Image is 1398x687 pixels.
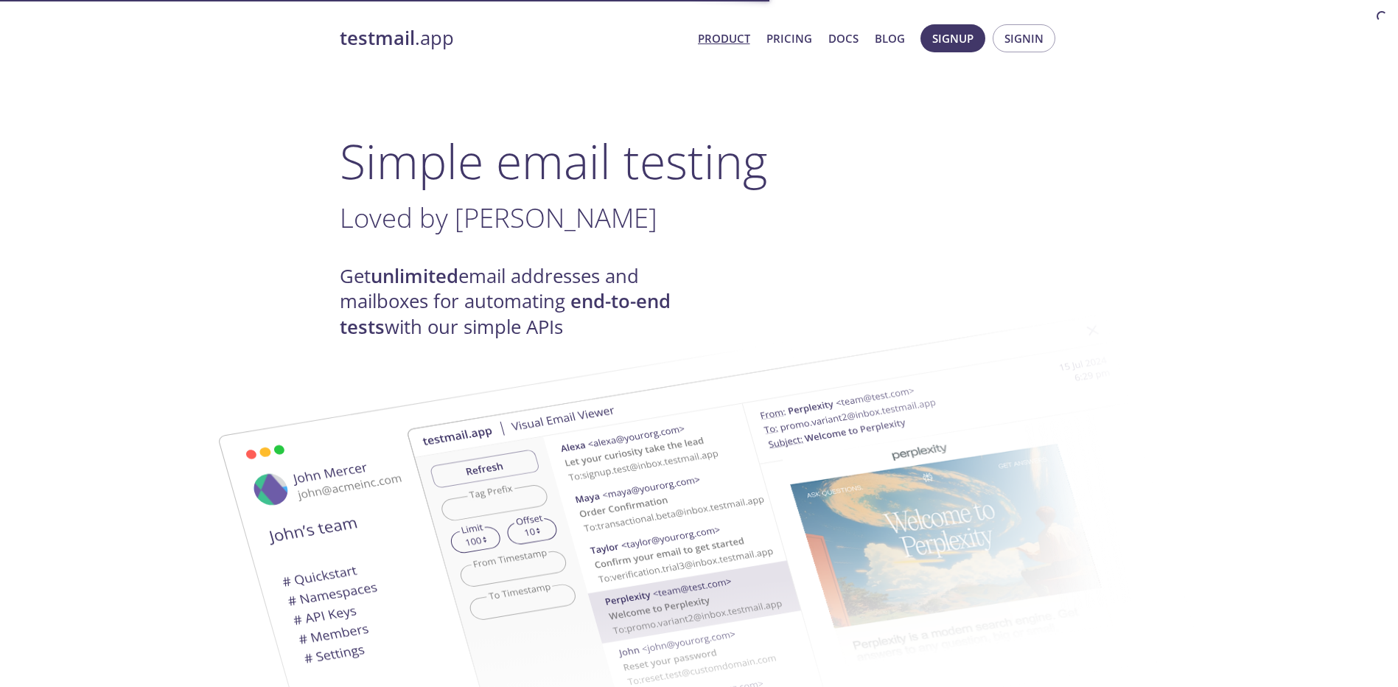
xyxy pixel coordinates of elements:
a: Blog [875,29,905,48]
strong: end-to-end tests [340,288,671,339]
h1: Simple email testing [340,133,1059,189]
h4: Get email addresses and mailboxes for automating with our simple APIs [340,264,699,340]
span: Loved by [PERSON_NAME] [340,199,657,236]
button: Signup [920,24,985,52]
a: Pricing [766,29,812,48]
strong: testmail [340,25,415,51]
a: Product [698,29,750,48]
span: Signin [1004,29,1044,48]
a: Docs [828,29,859,48]
a: testmail.app [340,26,686,51]
span: Signup [932,29,974,48]
strong: unlimited [371,263,458,289]
button: Signin [993,24,1055,52]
